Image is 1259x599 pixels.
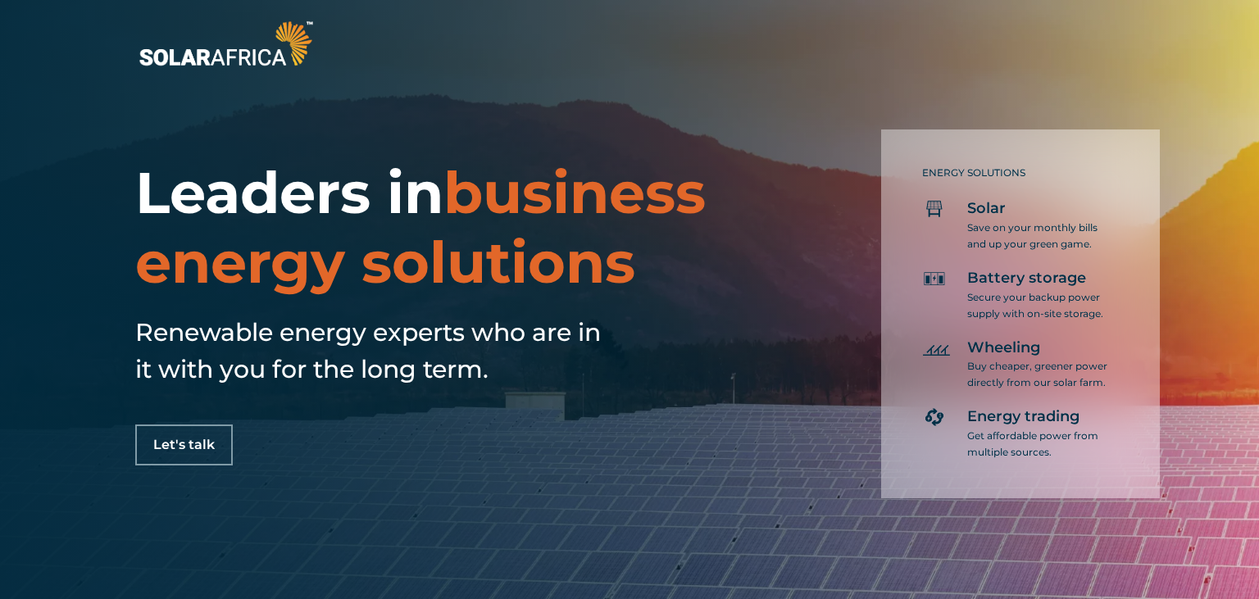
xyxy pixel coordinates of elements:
h5: ENERGY SOLUTIONS [922,167,1111,179]
h1: Leaders in [135,158,738,297]
p: Save on your monthly bills and up your green game. [967,220,1111,252]
a: Let's talk [135,424,233,465]
span: Wheeling [967,338,1040,358]
span: Energy trading [967,407,1079,427]
p: Buy cheaper, greener power directly from our solar farm. [967,358,1111,391]
span: Let's talk [153,438,215,452]
p: Secure your backup power supply with on-site storage. [967,289,1111,322]
h5: Renewable energy experts who are in it with you for the long term. [135,314,611,388]
span: Battery storage [967,269,1086,288]
span: Solar [967,199,1006,219]
span: business energy solutions [135,157,706,297]
p: Get affordable power from multiple sources. [967,428,1111,461]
